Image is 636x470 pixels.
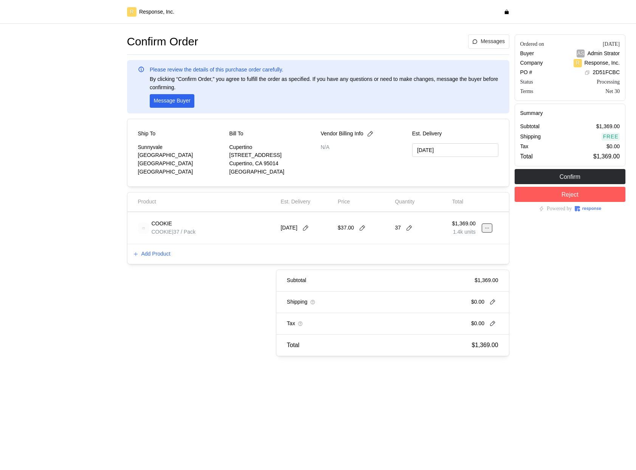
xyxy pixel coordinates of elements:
[452,228,476,236] p: 1.4k units
[133,250,171,259] button: Add Product
[338,224,354,232] p: $37.00
[520,50,534,58] p: Buyer
[520,78,533,86] div: Status
[452,198,464,206] p: Total
[229,160,315,168] p: Cupertino, CA 95014
[562,190,579,199] p: Reject
[520,109,620,117] h5: Summary
[154,97,191,105] p: Message Buyer
[287,276,306,285] p: Subtotal
[520,123,540,131] p: Subtotal
[593,68,620,77] p: 2D51FCBC
[520,40,544,48] div: Ordered on
[576,59,580,67] p: R
[585,59,620,67] p: Response, Inc.
[475,276,498,285] p: $1,369.00
[412,130,498,138] p: Est. Delivery
[287,320,295,328] p: Tax
[172,229,195,235] span: | 37 / Pack
[603,133,619,141] p: Free
[412,143,498,157] input: MM/DD/YYYY
[138,143,224,152] p: Sunnyvale
[321,143,407,152] p: N/A
[229,143,315,152] p: Cupertino
[395,198,414,206] p: Quantity
[287,298,308,306] p: Shipping
[150,66,283,74] p: Please review the details of this purchase order carefully.
[138,168,224,176] p: [GEOGRAPHIC_DATA]
[138,151,224,160] p: [GEOGRAPHIC_DATA]
[229,130,243,138] p: Bill To
[287,340,299,350] p: Total
[520,68,532,77] p: PO #
[229,151,315,160] p: [STREET_ADDRESS]
[605,87,620,95] div: Net 30
[520,59,543,67] p: Company
[281,224,297,232] p: [DATE]
[152,229,172,235] span: COOKIE
[471,298,484,306] p: $0.00
[577,50,584,58] p: AS
[141,250,171,258] p: Add Product
[127,34,198,49] h1: Confirm Order
[560,172,580,181] p: Confirm
[520,152,533,161] p: Total
[593,152,620,161] p: $1,369.00
[152,220,172,228] p: COOKIE
[229,168,315,176] p: [GEOGRAPHIC_DATA]
[515,187,626,202] button: Reject
[547,205,572,213] p: Powered by
[520,143,529,151] p: Tax
[468,34,509,49] button: Messages
[130,8,133,16] p: R
[138,223,149,234] img: svg%3e
[138,198,156,206] p: Product
[607,143,620,151] p: $0.00
[150,75,498,92] p: By clicking “Confirm Order,” you agree to fulfill the order as specified. If you have any questio...
[471,320,484,328] p: $0.00
[150,94,194,108] button: Message Buyer
[472,340,498,350] p: $1,369.00
[338,198,350,206] p: Price
[515,169,626,184] button: Confirm
[321,130,363,138] p: Vendor Billing Info
[575,206,601,211] img: Response Logo
[597,78,620,86] div: Processing
[395,224,401,232] p: 37
[603,40,620,48] div: [DATE]
[481,37,505,46] p: Messages
[520,133,541,141] p: Shipping
[452,220,476,228] p: $1,369.00
[281,198,310,206] p: Est. Delivery
[520,87,534,95] div: Terms
[596,123,620,131] p: $1,369.00
[139,8,174,16] p: Response, Inc.
[587,50,620,58] p: Admin Strator
[138,130,155,138] p: Ship To
[138,160,224,168] p: [GEOGRAPHIC_DATA]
